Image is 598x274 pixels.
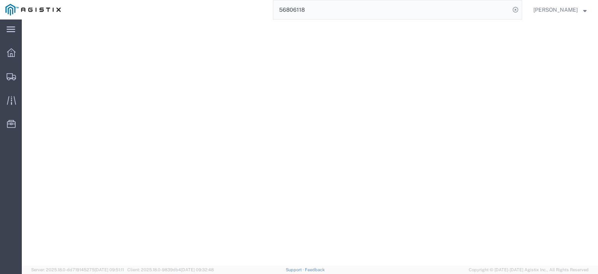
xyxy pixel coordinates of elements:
[95,267,124,272] span: [DATE] 09:51:11
[5,4,61,16] img: logo
[533,5,587,14] button: [PERSON_NAME]
[286,267,305,272] a: Support
[22,19,598,266] iframe: FS Legacy Container
[469,267,589,273] span: Copyright © [DATE]-[DATE] Agistix Inc., All Rights Reserved
[533,5,578,14] span: Jesse Jordan
[305,267,325,272] a: Feedback
[31,267,124,272] span: Server: 2025.18.0-dd719145275
[127,267,214,272] span: Client: 2025.18.0-9839db4
[181,267,214,272] span: [DATE] 09:32:48
[273,0,510,19] input: Search for shipment number, reference number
